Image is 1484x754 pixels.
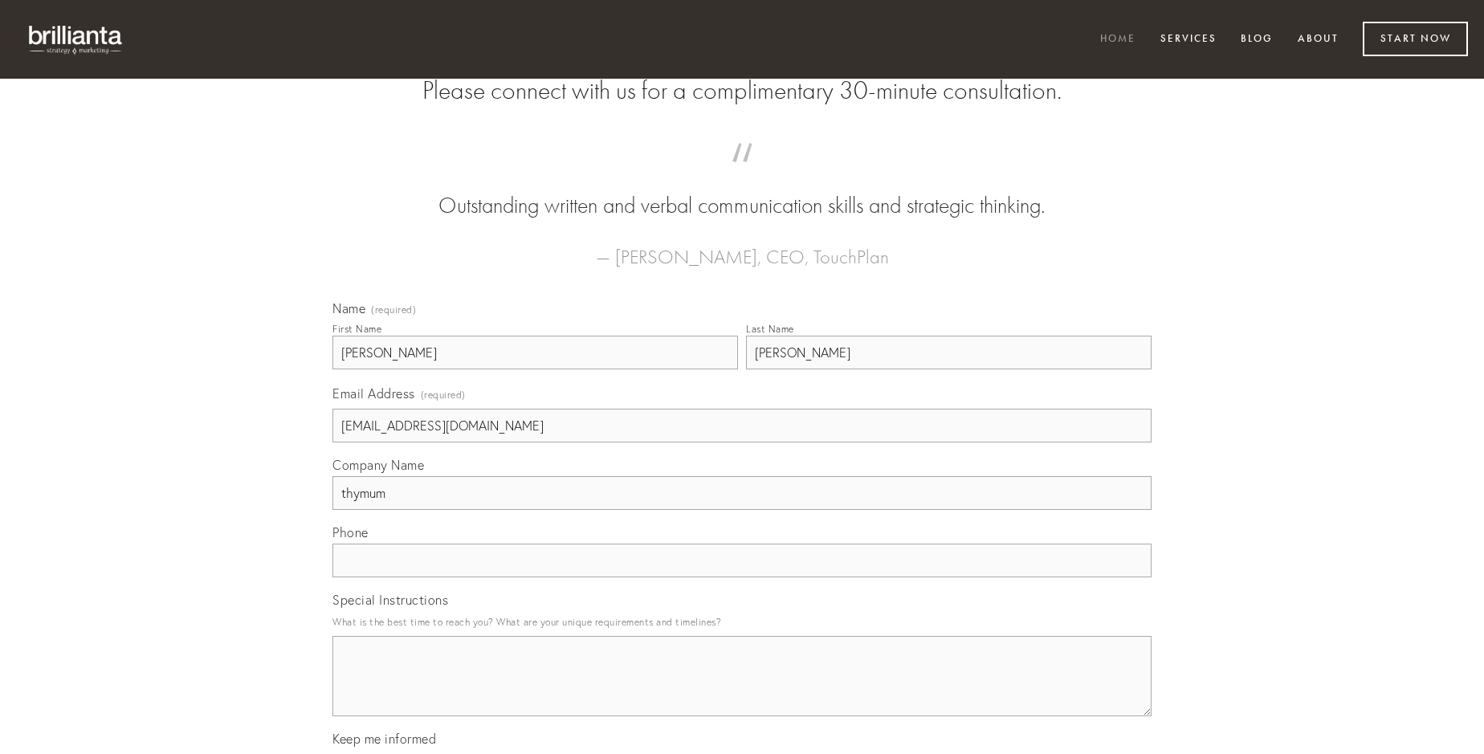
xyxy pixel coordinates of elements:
[332,75,1152,106] h2: Please connect with us for a complimentary 30-minute consultation.
[358,222,1126,273] figcaption: — [PERSON_NAME], CEO, TouchPlan
[332,731,436,747] span: Keep me informed
[1230,26,1283,53] a: Blog
[332,611,1152,633] p: What is the best time to reach you? What are your unique requirements and timelines?
[1150,26,1227,53] a: Services
[358,159,1126,222] blockquote: Outstanding written and verbal communication skills and strategic thinking.
[16,16,137,63] img: brillianta - research, strategy, marketing
[1287,26,1349,53] a: About
[371,305,416,315] span: (required)
[746,323,794,335] div: Last Name
[332,385,415,401] span: Email Address
[332,592,448,608] span: Special Instructions
[332,524,369,540] span: Phone
[332,457,424,473] span: Company Name
[332,300,365,316] span: Name
[421,384,466,406] span: (required)
[1363,22,1468,56] a: Start Now
[332,323,381,335] div: First Name
[358,159,1126,190] span: “
[1090,26,1146,53] a: Home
